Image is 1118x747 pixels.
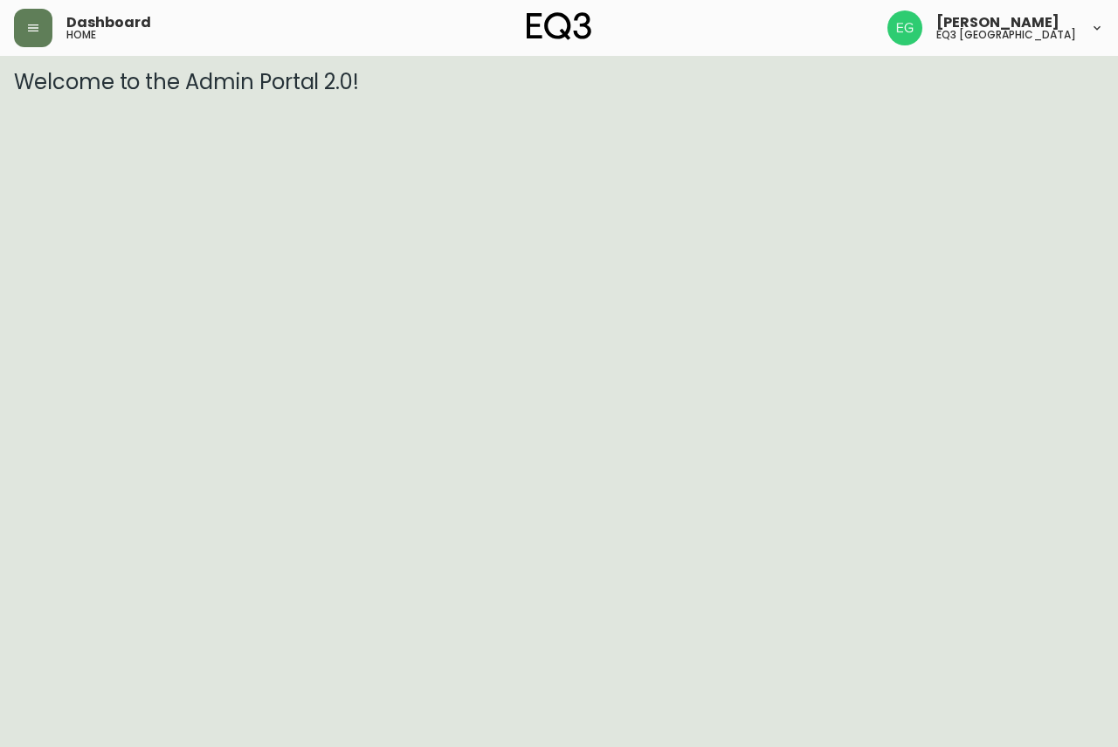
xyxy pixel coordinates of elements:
[936,16,1059,30] span: [PERSON_NAME]
[14,70,1104,94] h3: Welcome to the Admin Portal 2.0!
[887,10,922,45] img: db11c1629862fe82d63d0774b1b54d2b
[936,30,1076,40] h5: eq3 [GEOGRAPHIC_DATA]
[66,30,96,40] h5: home
[527,12,591,40] img: logo
[66,16,151,30] span: Dashboard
